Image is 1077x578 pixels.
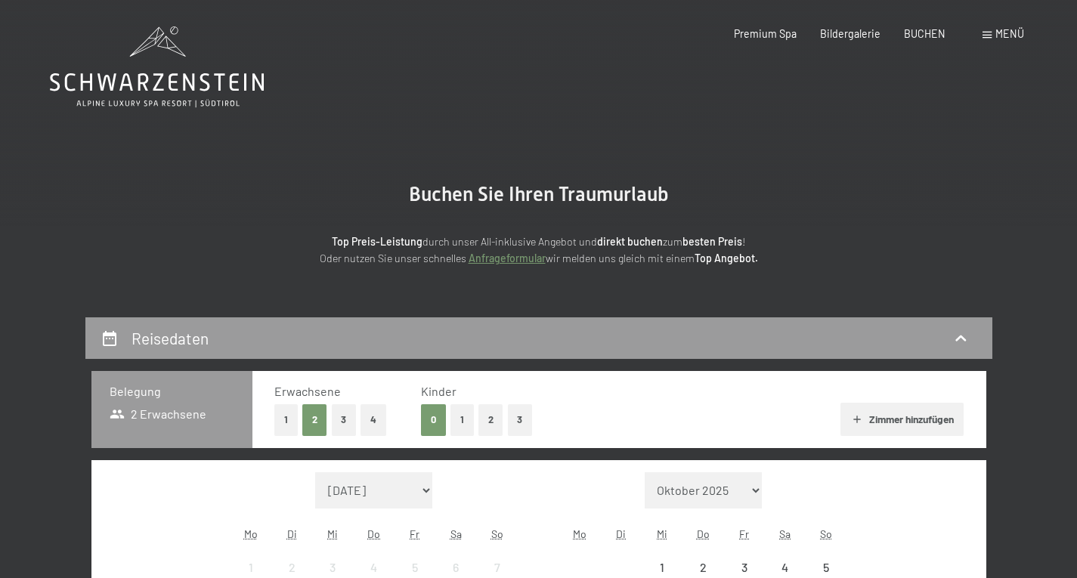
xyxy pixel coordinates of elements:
abbr: Montag [244,527,258,540]
button: 3 [332,404,357,435]
a: Premium Spa [734,27,797,40]
abbr: Samstag [450,527,462,540]
a: Anfrageformular [469,252,546,264]
a: Bildergalerie [820,27,880,40]
abbr: Donnerstag [697,527,710,540]
abbr: Sonntag [491,527,503,540]
abbr: Sonntag [820,527,832,540]
h2: Reisedaten [132,329,209,348]
button: 3 [508,404,533,435]
strong: direkt buchen [597,235,663,248]
button: 1 [274,404,298,435]
abbr: Dienstag [616,527,626,540]
button: 2 [478,404,503,435]
abbr: Mittwoch [657,527,667,540]
p: durch unser All-inklusive Angebot und zum ! Oder nutzen Sie unser schnelles wir melden uns gleich... [206,233,871,267]
abbr: Montag [573,527,586,540]
button: Zimmer hinzufügen [840,403,964,436]
h3: Belegung [110,383,234,400]
button: 0 [421,404,446,435]
button: 4 [361,404,386,435]
span: Kinder [421,384,456,398]
span: Buchen Sie Ihren Traumurlaub [409,183,669,206]
abbr: Dienstag [287,527,297,540]
strong: Top Angebot. [695,252,758,264]
span: 2 Erwachsene [110,406,207,422]
abbr: Donnerstag [367,527,380,540]
strong: Top Preis-Leistung [332,235,422,248]
abbr: Mittwoch [327,527,338,540]
abbr: Freitag [739,527,749,540]
a: BUCHEN [904,27,945,40]
span: Menü [995,27,1024,40]
abbr: Samstag [779,527,791,540]
button: 2 [302,404,327,435]
abbr: Freitag [410,527,419,540]
strong: besten Preis [682,235,742,248]
span: Erwachsene [274,384,341,398]
button: 1 [450,404,474,435]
